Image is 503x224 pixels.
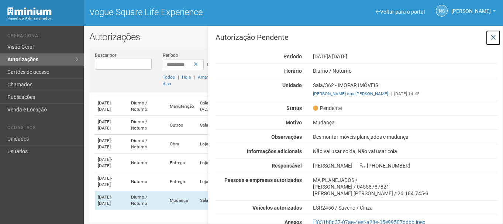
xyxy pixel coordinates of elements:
[167,154,197,172] td: Entrega
[89,7,288,17] h1: Vogue Square Life Experience
[7,7,52,15] img: Minium
[247,148,302,154] strong: Informações adicionais
[282,82,302,88] strong: Unidade
[216,34,497,41] h3: Autorização Pendente
[167,135,197,154] td: Obra
[167,191,197,210] td: Mudança
[307,53,503,60] div: [DATE]
[271,134,302,140] strong: Observações
[376,9,425,15] a: Voltar para o portal
[167,116,197,135] td: Outros
[7,33,78,41] li: Operacional
[197,191,246,210] td: Sala/362
[95,116,128,135] td: [DATE]
[198,75,214,80] a: Amanhã
[163,75,175,80] a: Todos
[307,134,503,140] div: Desmontar móveis planejados e mudança
[313,190,497,197] div: [PERSON_NAME] [PERSON_NAME] / 26.184.745-3
[307,119,503,126] div: Mudança
[128,191,166,210] td: Diurno / Noturno
[95,154,128,172] td: [DATE]
[307,82,503,97] div: Sala/362 - IMOPAR IMÓVEIS
[197,116,246,135] td: Sala/246
[451,1,491,14] span: Nicolle Silva
[95,52,116,59] label: Buscar por
[313,204,497,211] div: LSR2456 / Saveiro / Cinza
[128,172,166,191] td: Noturno
[95,135,128,154] td: [DATE]
[313,90,497,97] div: [DATE] 14:45
[197,172,246,191] td: Loja/SS116
[128,154,166,172] td: Noturno
[328,54,347,59] span: a [DATE]
[286,105,302,111] strong: Status
[224,177,302,183] strong: Pessoas e empresas autorizadas
[167,97,197,116] td: Manutenção
[284,68,302,74] strong: Horário
[194,75,195,80] span: |
[272,163,302,169] strong: Responsável
[391,91,392,96] span: |
[95,97,128,116] td: [DATE]
[128,135,166,154] td: Diurno / Noturno
[163,52,178,59] label: Período
[7,125,78,133] li: Cadastros
[167,172,197,191] td: Entrega
[197,154,246,172] td: Loja/SS116
[307,162,503,169] div: [PERSON_NAME] [PHONE_NUMBER]
[283,54,302,59] strong: Período
[207,61,210,67] span: a
[197,97,246,116] td: Sala/290 (ACADEMIA)
[436,5,448,17] a: NS
[178,75,179,80] span: |
[95,191,128,210] td: [DATE]
[128,116,166,135] td: Diurno / Noturno
[89,31,497,42] h2: Autorizações
[313,183,497,190] div: [PERSON_NAME] / 04558787821
[128,97,166,116] td: Diurno / Noturno
[182,75,191,80] a: Hoje
[7,15,78,22] div: Painel do Administrador
[95,172,128,191] td: [DATE]
[313,91,388,96] a: [PERSON_NAME] dos [PERSON_NAME]
[307,68,503,74] div: Diurno / Noturno
[451,9,496,15] a: [PERSON_NAME]
[307,148,503,155] div: Não vai usar solda, Não vai usar cola
[252,205,302,211] strong: Veículos autorizados
[313,105,342,111] span: Pendente
[286,120,302,125] strong: Motivo
[197,135,246,154] td: Loja/SS116
[313,177,497,183] div: MA PLANEJADOS /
